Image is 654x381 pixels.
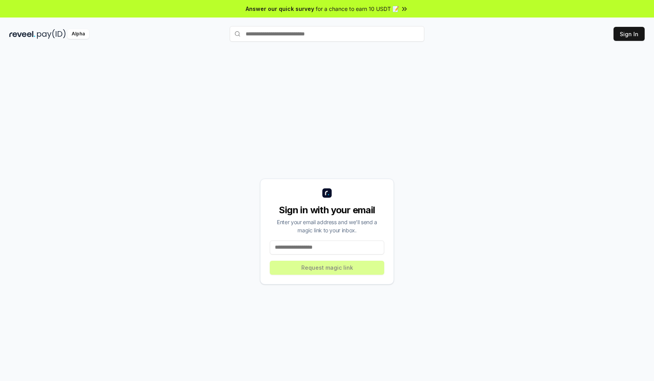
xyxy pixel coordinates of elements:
[322,188,332,198] img: logo_small
[270,204,384,216] div: Sign in with your email
[67,29,89,39] div: Alpha
[316,5,399,13] span: for a chance to earn 10 USDT 📝
[9,29,35,39] img: reveel_dark
[614,27,645,41] button: Sign In
[270,218,384,234] div: Enter your email address and we’ll send a magic link to your inbox.
[37,29,66,39] img: pay_id
[246,5,314,13] span: Answer our quick survey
